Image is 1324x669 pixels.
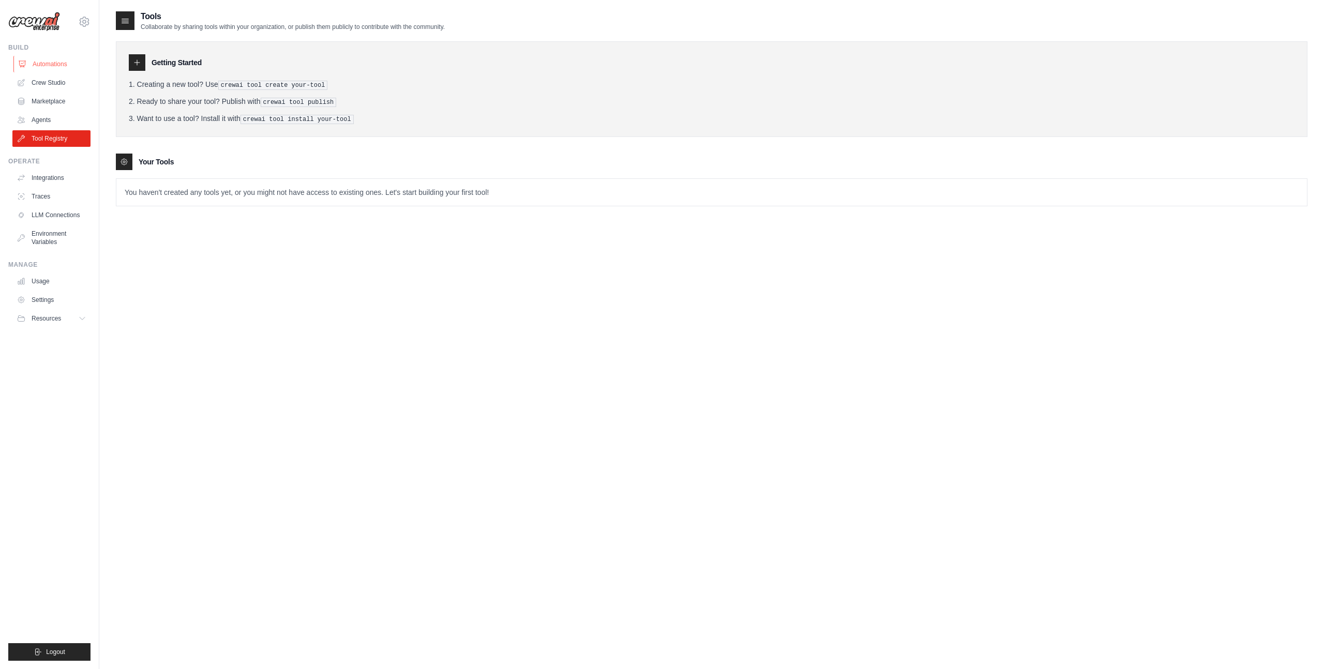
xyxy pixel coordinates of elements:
[141,10,445,23] h2: Tools
[32,314,61,323] span: Resources
[129,96,1295,107] li: Ready to share your tool? Publish with
[8,643,91,661] button: Logout
[8,261,91,269] div: Manage
[129,79,1295,90] li: Creating a new tool? Use
[12,170,91,186] a: Integrations
[12,74,91,91] a: Crew Studio
[8,157,91,165] div: Operate
[12,292,91,308] a: Settings
[12,188,91,205] a: Traces
[116,179,1307,206] p: You haven't created any tools yet, or you might not have access to existing ones. Let's start bui...
[240,115,354,124] pre: crewai tool install your-tool
[13,56,92,72] a: Automations
[12,310,91,327] button: Resources
[12,112,91,128] a: Agents
[12,207,91,223] a: LLM Connections
[12,225,91,250] a: Environment Variables
[152,57,202,68] h3: Getting Started
[8,12,60,32] img: Logo
[261,98,337,107] pre: crewai tool publish
[12,273,91,290] a: Usage
[218,81,328,90] pre: crewai tool create your-tool
[139,157,174,167] h3: Your Tools
[12,93,91,110] a: Marketplace
[12,130,91,147] a: Tool Registry
[46,648,65,656] span: Logout
[141,23,445,31] p: Collaborate by sharing tools within your organization, or publish them publicly to contribute wit...
[129,113,1295,124] li: Want to use a tool? Install it with
[8,43,91,52] div: Build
